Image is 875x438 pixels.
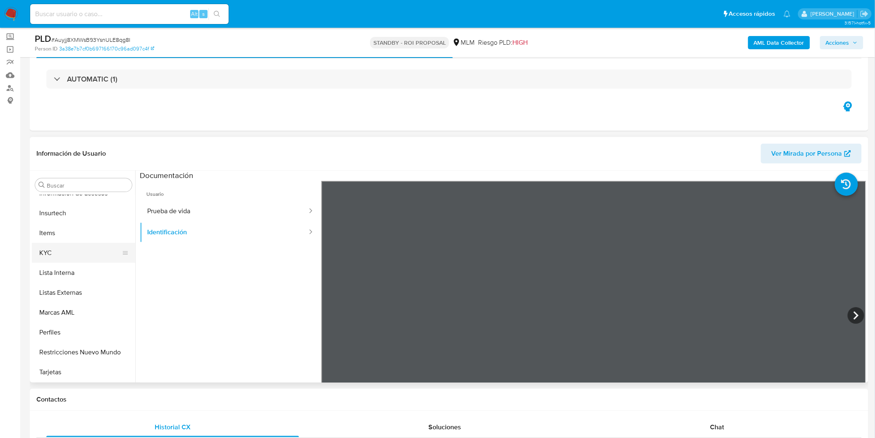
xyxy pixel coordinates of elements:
p: STANDBY - ROI PROPOSAL [370,37,449,48]
div: MLM [452,38,475,47]
button: AML Data Collector [748,36,810,49]
button: Lista Interna [32,263,135,283]
button: Perfiles [32,322,135,342]
button: Ver Mirada por Persona [761,144,862,164]
span: Alt [191,10,198,18]
h3: AUTOMATIC (1) [67,75,117,84]
button: Buscar [38,182,45,188]
span: 3.157.1-hotfix-5 [844,19,871,26]
div: AUTOMATIC (1) [46,70,852,89]
span: Acciones [826,36,849,49]
b: AML Data Collector [754,36,804,49]
button: Insurtech [32,203,135,223]
span: # Auyjj8XMWsB93YsnULE8qg8I [51,36,130,44]
span: Chat [710,422,724,432]
p: elena.palomino@mercadolibre.com.mx [810,10,857,18]
h1: Información de Usuario [36,149,106,158]
button: KYC [32,243,129,263]
button: Restricciones Nuevo Mundo [32,342,135,362]
button: Acciones [820,36,863,49]
a: 3a38e7b7cf0b697166170c96ad097c4f [59,45,154,53]
h1: Contactos [36,395,862,404]
input: Buscar [47,182,129,189]
span: s [202,10,205,18]
input: Buscar usuario o caso... [30,9,229,19]
span: Ver Mirada por Persona [772,144,842,164]
button: Listas Externas [32,283,135,303]
span: HIGH [512,38,528,47]
span: Historial CX [155,422,191,432]
button: search-icon [208,8,225,20]
button: Items [32,223,135,243]
span: Accesos rápidos [729,10,775,18]
a: Notificaciones [784,10,791,17]
span: Riesgo PLD: [478,38,528,47]
b: PLD [35,32,51,45]
b: Person ID [35,45,57,53]
a: Salir [860,10,869,18]
span: Soluciones [429,422,461,432]
button: Tarjetas [32,362,135,382]
button: Marcas AML [32,303,135,322]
